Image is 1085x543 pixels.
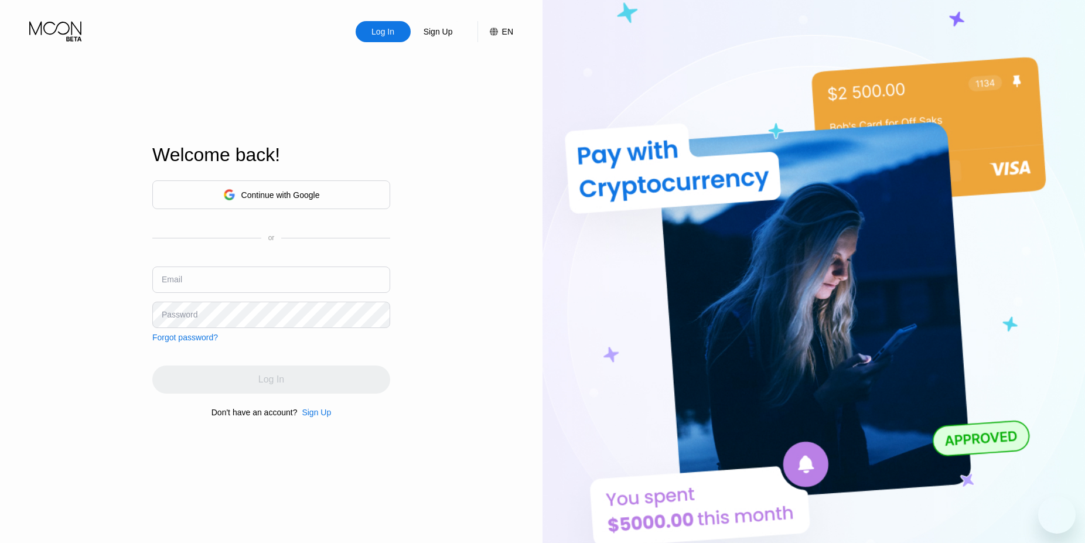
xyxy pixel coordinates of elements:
[152,144,390,166] div: Welcome back!
[356,21,411,42] div: Log In
[162,275,182,284] div: Email
[302,408,331,417] div: Sign Up
[477,21,513,42] div: EN
[370,26,395,37] div: Log In
[152,180,390,209] div: Continue with Google
[162,310,197,319] div: Password
[1038,496,1076,534] iframe: Button to launch messaging window
[422,26,454,37] div: Sign Up
[268,234,275,242] div: or
[297,408,331,417] div: Sign Up
[411,21,466,42] div: Sign Up
[211,408,298,417] div: Don't have an account?
[502,27,513,36] div: EN
[241,190,320,200] div: Continue with Google
[152,333,218,342] div: Forgot password?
